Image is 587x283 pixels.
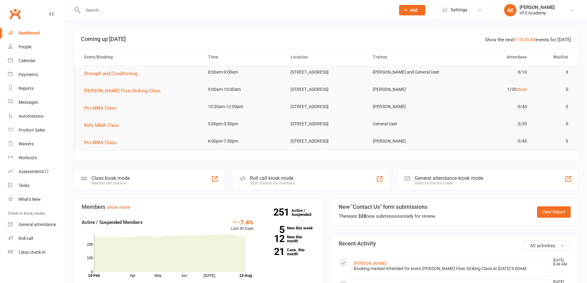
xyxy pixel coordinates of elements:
[291,204,319,221] a: 251Active / Suspended
[202,134,285,148] td: 6:00pm-7:30pm
[250,175,295,181] div: Roll call kiosk mode
[82,204,314,210] h3: Members
[367,82,450,97] td: [PERSON_NAME]
[18,222,56,227] div: General attendance
[18,72,38,77] div: Payments
[532,65,574,79] td: 0
[18,197,41,202] div: What's New
[537,206,571,217] a: View Report
[84,123,119,128] span: Kid's MMA Class
[450,82,532,97] td: 1/30
[84,122,123,129] button: Kid's MMA Class
[263,225,284,234] strong: 5
[367,99,450,114] td: [PERSON_NAME]
[92,181,130,185] div: Member self check-in
[415,181,483,185] div: Great for the front desk
[273,208,291,217] strong: 251
[485,36,571,43] div: Show the next events for [DATE]
[263,234,284,243] strong: 12
[530,37,536,42] a: All
[8,40,65,54] a: People
[231,219,254,232] div: Last 30 Days
[84,140,116,145] span: Pro MMA Class
[516,87,527,92] a: show
[263,247,284,256] strong: 21
[518,37,523,42] a: 10
[285,134,368,148] td: [STREET_ADDRESS]
[504,4,516,16] div: AE
[399,5,425,15] button: Add
[18,155,37,160] div: Workouts
[8,232,65,245] a: Roll call
[84,88,161,94] span: [PERSON_NAME] Flow Striking Class
[8,26,65,40] a: Dashboard
[450,49,532,65] th: Attendees
[8,82,65,95] a: Reports
[410,8,418,13] span: Add
[79,49,202,65] th: Event/Booking
[450,117,532,131] td: 0/30
[18,183,30,188] div: Tasks
[8,151,65,165] a: Workouts
[84,104,121,112] button: Pro MMA Class
[8,137,65,151] a: Waivers
[8,109,65,123] a: Automations
[202,65,285,79] td: 8:00am-9:00am
[202,82,285,97] td: 9:00am-10:00am
[18,141,34,146] div: Waivers
[263,226,314,230] a: 5New this week
[7,6,23,22] a: Clubworx
[202,49,285,65] th: Time
[8,179,65,192] a: Tasks
[450,134,532,148] td: 0/40
[202,117,285,131] td: 5:00pm-5:50pm
[18,169,49,174] div: Assessments
[550,258,570,266] time: [DATE] 8:48 AM
[532,117,574,131] td: 0
[84,139,121,146] button: Pro MMA Class
[8,245,65,259] a: Class kiosk mode
[82,220,143,225] strong: Active / Suspended Members
[81,36,571,42] h3: Coming up [DATE]
[285,117,368,131] td: [STREET_ADDRESS]
[107,204,130,210] a: show more
[339,212,436,220] div: There are new submissions ready for review.
[450,65,532,79] td: 0/10
[8,68,65,82] a: Payments
[18,86,34,91] div: Reports
[285,49,368,65] th: Location
[8,218,65,232] a: General attendance kiosk mode
[367,134,450,148] td: [PERSON_NAME]
[8,95,65,109] a: Messages
[18,250,46,255] div: Class check-in
[84,87,165,95] button: [PERSON_NAME] Flow Striking Class
[18,236,33,241] div: Roll call
[532,49,574,65] th: Waitlist
[358,213,366,219] strong: 328
[263,235,314,243] a: 12New this month
[532,82,574,97] td: 0
[8,54,65,68] a: Calendar
[514,37,516,42] a: 5
[18,44,31,49] div: People
[81,6,391,14] input: Search...
[367,49,450,65] th: Trainer
[415,175,483,181] div: General attendance kiosk mode
[18,114,43,119] div: Automations
[285,99,368,114] td: [STREET_ADDRESS]
[18,30,40,35] div: Dashboard
[520,5,555,10] div: [PERSON_NAME]
[367,65,450,79] td: [PERSON_NAME] and General User
[250,181,295,185] div: Staff check-in for members
[231,219,254,225] div: -7.4%
[285,65,368,79] td: [STREET_ADDRESS]
[520,10,555,16] div: VFS Academy
[524,37,529,42] a: 20
[18,127,45,132] div: Product Sales
[285,82,368,97] td: [STREET_ADDRESS]
[92,175,130,181] div: Class kiosk mode
[263,248,314,256] a: 21Canx. this month
[354,261,387,266] a: [PERSON_NAME]
[339,241,571,247] h3: Recent Activity
[532,134,574,148] td: 0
